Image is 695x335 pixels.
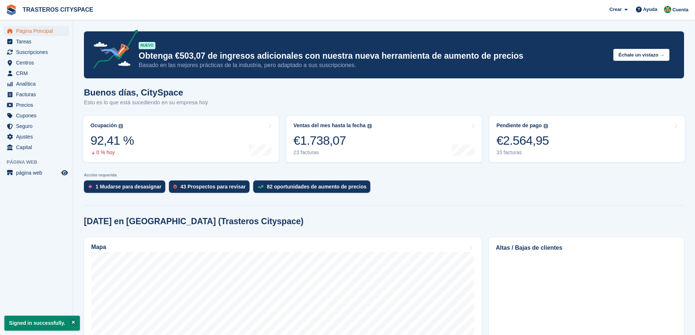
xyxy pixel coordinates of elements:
a: menu [4,36,69,47]
span: Crear [609,6,622,13]
span: Centros [16,58,60,68]
h2: Mapa [91,244,106,250]
div: €1.738,07 [293,133,372,148]
a: menu [4,26,69,36]
a: menu [4,132,69,142]
span: Ayuda [643,6,657,13]
a: menu [4,89,69,100]
a: menu [4,110,69,121]
div: 92,41 % [90,133,134,148]
span: página web [16,168,60,178]
a: menú [4,168,69,178]
a: Pendiente de pago €2.564,95 33 facturas [489,116,685,162]
div: 43 Prospectos para revisar [181,184,246,190]
span: Ajustes [16,132,60,142]
a: menu [4,142,69,152]
a: menu [4,100,69,110]
a: menu [4,68,69,78]
h1: Buenos días, CitySpace [84,87,208,97]
div: €2.564,95 [497,133,549,148]
span: Cupones [16,110,60,121]
img: move_outs_to_deallocate_icon-f764333ba52eb49d3ac5e1228854f67142a1ed5810a6f6cc68b1a99e826820c5.svg [88,184,92,189]
img: price-adjustments-announcement-icon-8257ccfd72463d97f412b2fc003d46551f7dbcb40ab6d574587a9cd5c0d94... [87,30,138,71]
a: menu [4,58,69,68]
span: CRM [16,68,60,78]
a: menu [4,79,69,89]
a: Ocupación 92,41 % 0 % hoy [83,116,279,162]
img: price_increase_opportunities-93ffe204e8149a01c8c9dc8f82e8f89637d9d84a8eef4429ea346261dce0b2c0.svg [258,185,263,188]
a: 1 Mudarse para desasignar [84,180,169,196]
img: icon-info-grey-7440780725fd019a000dd9b08b2336e03edf1995a4989e88bcd33f0948082b44.svg [119,124,123,128]
span: Facturas [16,89,60,100]
div: 0 % hoy [90,149,134,156]
div: 23 facturas [293,149,372,156]
p: Obtenga €503,07 de ingresos adicionales con nuestra nueva herramienta de aumento de precios [139,51,607,61]
a: 43 Prospectos para revisar [169,180,253,196]
a: TRASTEROS CITYSPACE [20,4,96,16]
span: Precios [16,100,60,110]
p: Acción requerida [84,173,684,178]
img: CitySpace [664,6,671,13]
a: menu [4,121,69,131]
div: 1 Mudarse para desasignar [96,184,162,190]
span: Página web [7,159,73,166]
span: Tareas [16,36,60,47]
span: Capital [16,142,60,152]
p: Basado en las mejores prácticas de la industria, pero adaptado a sus suscripciones. [139,61,607,69]
img: icon-info-grey-7440780725fd019a000dd9b08b2336e03edf1995a4989e88bcd33f0948082b44.svg [367,124,372,128]
img: stora-icon-8386f47178a22dfd0bd8f6a31ec36ba5ce8667c1dd55bd0f319d3a0aa187defe.svg [6,4,17,15]
div: 33 facturas [497,149,549,156]
div: NUEVO [139,42,155,49]
span: Analítica [16,79,60,89]
p: Signed in successfully. [4,316,80,331]
div: Pendiente de pago [497,122,542,129]
button: Échale un vistazo → [613,49,669,61]
span: Suscripciones [16,47,60,57]
a: Vista previa de la tienda [60,168,69,177]
h2: [DATE] en [GEOGRAPHIC_DATA] (Trasteros Cityspace) [84,217,304,226]
img: icon-info-grey-7440780725fd019a000dd9b08b2336e03edf1995a4989e88bcd33f0948082b44.svg [544,124,548,128]
div: 82 oportunidades de aumento de precios [267,184,367,190]
p: Esto es lo que está sucediendo en su empresa hoy [84,98,208,107]
div: Ocupación [90,122,117,129]
a: menu [4,47,69,57]
a: 82 oportunidades de aumento de precios [253,180,374,196]
span: Cuenta [672,6,688,13]
div: Ventas del mes hasta la fecha [293,122,366,129]
a: Ventas del mes hasta la fecha €1.738,07 23 facturas [286,116,482,162]
img: prospect-51fa495bee0391a8d652442698ab0144808aea92771e9ea1ae160a38d050c398.svg [173,184,177,189]
span: Página Principal [16,26,60,36]
span: Seguro [16,121,60,131]
h2: Altas / Bajas de clientes [496,244,677,252]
